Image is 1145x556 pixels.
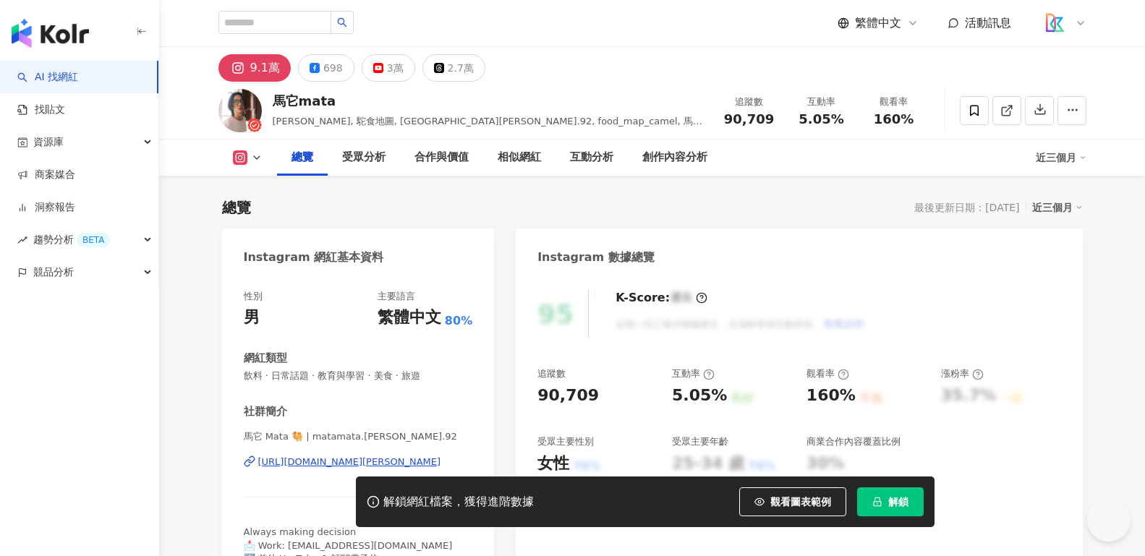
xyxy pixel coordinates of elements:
[672,367,715,380] div: 互動率
[445,313,472,329] span: 80%
[941,367,984,380] div: 漲粉率
[383,495,534,510] div: 解鎖網紅檔案，獲得進階數據
[77,233,110,247] div: BETA
[218,54,291,82] button: 9.1萬
[537,249,655,265] div: Instagram 數據總覽
[222,197,251,218] div: 總覽
[17,200,75,215] a: 洞察報告
[537,385,599,407] div: 90,709
[537,367,566,380] div: 追蹤數
[799,112,843,127] span: 5.05%
[218,89,262,132] img: KOL Avatar
[422,54,485,82] button: 2.7萬
[244,290,263,303] div: 性別
[770,496,831,508] span: 觀看圖表範例
[642,149,707,166] div: 創作內容分析
[806,435,901,448] div: 商業合作內容覆蓋比例
[914,202,1019,213] div: 最後更新日期：[DATE]
[378,307,441,329] div: 繁體中文
[12,19,89,48] img: logo
[448,58,474,78] div: 2.7萬
[537,435,594,448] div: 受眾主要性別
[874,112,914,127] span: 160%
[258,456,441,469] div: [URL][DOMAIN_NAME][PERSON_NAME]
[244,404,287,419] div: 社群簡介
[722,95,777,109] div: 追蹤數
[17,168,75,182] a: 商案媒合
[1036,146,1086,169] div: 近三個月
[244,430,473,443] span: 馬它 Mata 🐫 | matamata.[PERSON_NAME].92
[250,58,280,78] div: 9.1萬
[724,111,774,127] span: 90,709
[855,15,901,31] span: 繁體中文
[888,496,908,508] span: 解鎖
[414,149,469,166] div: 合作與價值
[362,54,415,82] button: 3萬
[857,487,924,516] button: 解鎖
[794,95,849,109] div: 互動率
[273,92,706,110] div: 馬它mata
[244,369,473,382] span: 飲料 · 日常話題 · 教育與學習 · 美食 · 旅遊
[672,385,727,407] div: 5.05%
[867,95,921,109] div: 觀看率
[806,385,856,407] div: 160%
[872,497,882,507] span: lock
[498,149,541,166] div: 相似網紅
[342,149,386,166] div: 受眾分析
[244,456,473,469] a: [URL][DOMAIN_NAME][PERSON_NAME]
[244,307,260,329] div: 男
[387,58,404,78] div: 3萬
[1032,198,1083,217] div: 近三個月
[1041,9,1068,37] img: logo_koodata.png
[739,487,846,516] button: 觀看圖表範例
[291,149,313,166] div: 總覽
[33,126,64,158] span: 資源庫
[616,290,707,306] div: K-Score :
[17,103,65,117] a: 找貼文
[537,453,569,475] div: 女性
[298,54,354,82] button: 698
[244,249,384,265] div: Instagram 網紅基本資料
[33,256,74,288] span: 競品分析
[806,367,849,380] div: 觀看率
[17,70,78,85] a: searchAI 找網紅
[244,351,287,366] div: 網紅類型
[323,58,343,78] div: 698
[273,116,702,141] span: [PERSON_NAME], 駝食地圖, [GEOGRAPHIC_DATA][PERSON_NAME].92, food_map_camel, 馬它馬它
[17,235,27,245] span: rise
[965,16,1011,30] span: 活動訊息
[378,290,415,303] div: 主要語言
[337,17,347,27] span: search
[672,435,728,448] div: 受眾主要年齡
[33,223,110,256] span: 趨勢分析
[570,149,613,166] div: 互動分析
